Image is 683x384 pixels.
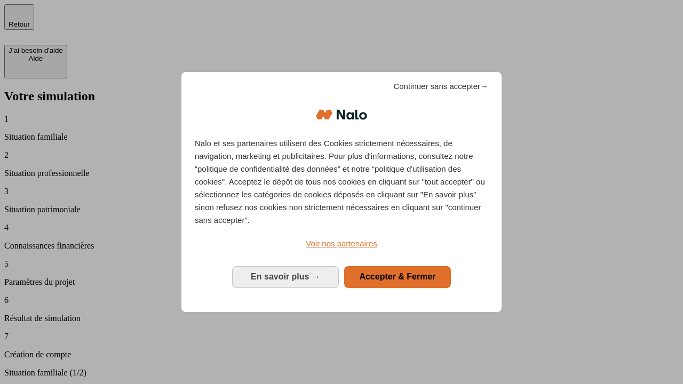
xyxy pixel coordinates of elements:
a: Voir nos partenaires [195,237,488,250]
span: Voir nos partenaires [306,239,377,248]
p: Nalo et ses partenaires utilisent des Cookies strictement nécessaires, de navigation, marketing e... [195,137,488,227]
button: Accepter & Fermer: Accepter notre traitement des données et fermer [344,266,451,287]
button: En savoir plus: Configurer vos consentements [232,266,339,287]
div: Bienvenue chez Nalo Gestion du consentement [181,72,502,311]
span: En savoir plus → [251,272,320,281]
span: Accepter & Fermer [359,272,435,281]
span: Continuer sans accepter→ [393,80,488,93]
img: Logo [316,99,367,131]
